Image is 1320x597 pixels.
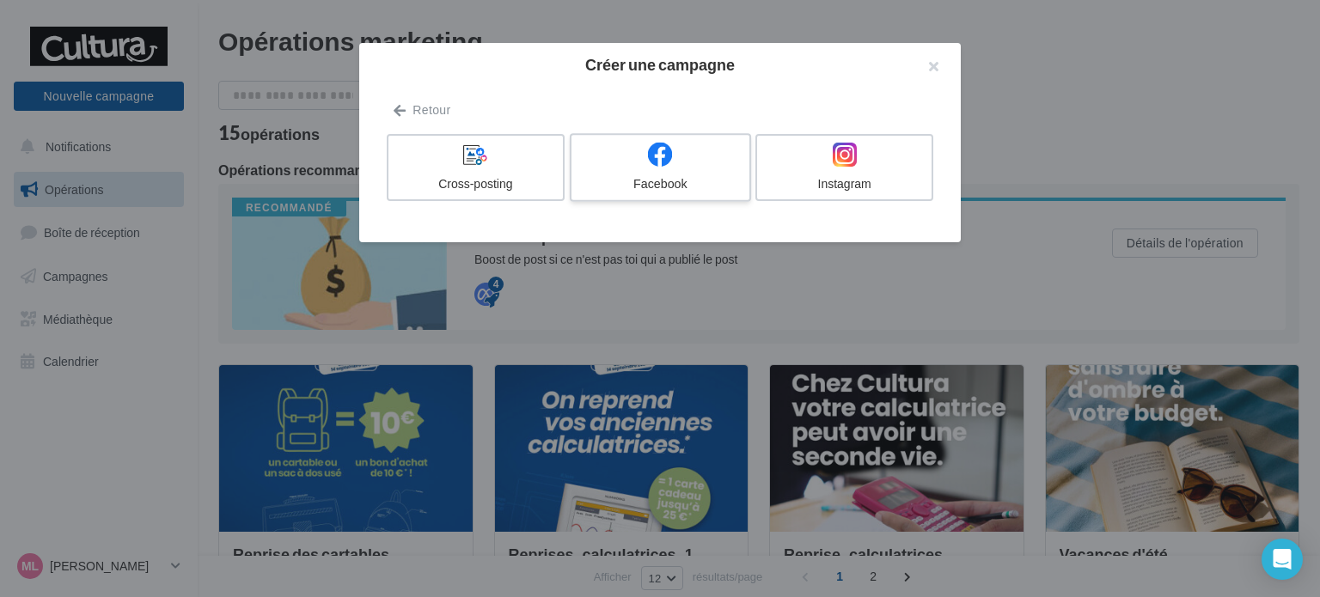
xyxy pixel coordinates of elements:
[387,100,457,120] button: Retour
[764,175,925,192] div: Instagram
[395,175,556,192] div: Cross-posting
[1262,539,1303,580] div: Open Intercom Messenger
[578,175,742,192] div: Facebook
[387,57,933,72] h2: Créer une campagne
